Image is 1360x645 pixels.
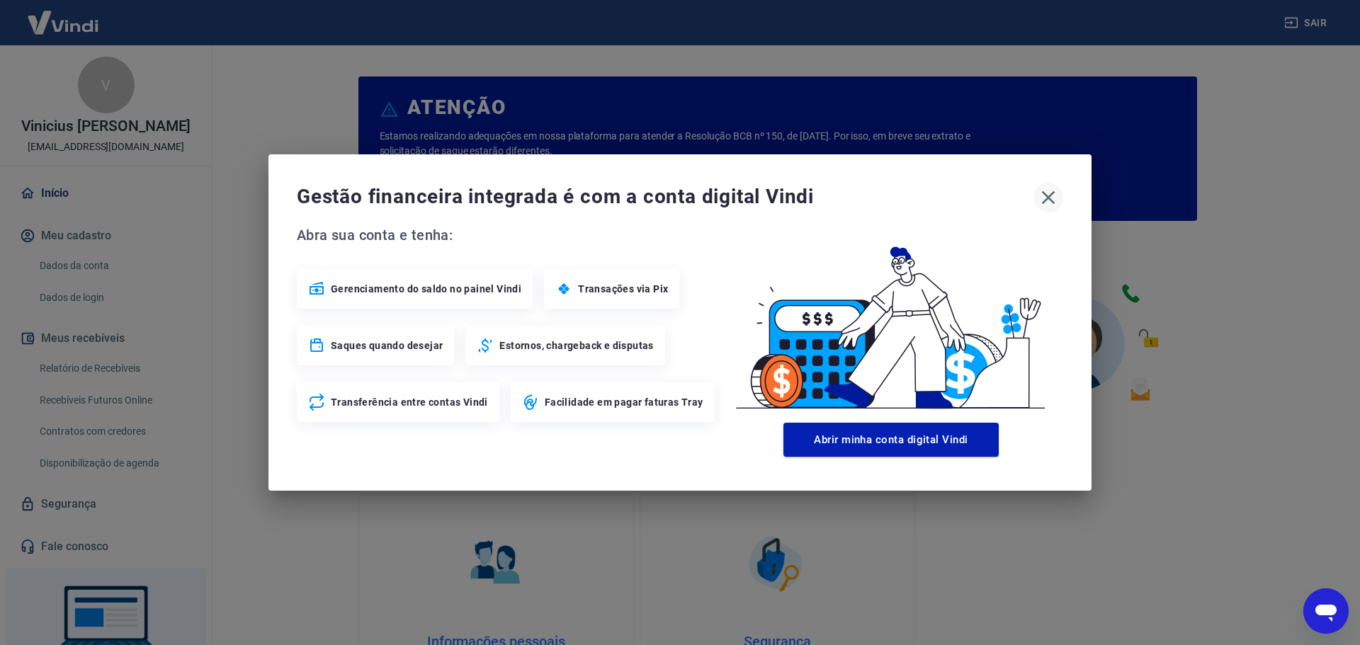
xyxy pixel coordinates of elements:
[331,282,521,296] span: Gerenciamento do saldo no painel Vindi
[499,338,653,353] span: Estornos, chargeback e disputas
[331,395,488,409] span: Transferência entre contas Vindi
[783,423,999,457] button: Abrir minha conta digital Vindi
[297,224,719,246] span: Abra sua conta e tenha:
[545,395,703,409] span: Facilidade em pagar faturas Tray
[578,282,668,296] span: Transações via Pix
[331,338,443,353] span: Saques quando desejar
[297,183,1033,211] span: Gestão financeira integrada é com a conta digital Vindi
[1303,588,1349,634] iframe: Botão para abrir a janela de mensagens
[719,224,1063,417] img: Good Billing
